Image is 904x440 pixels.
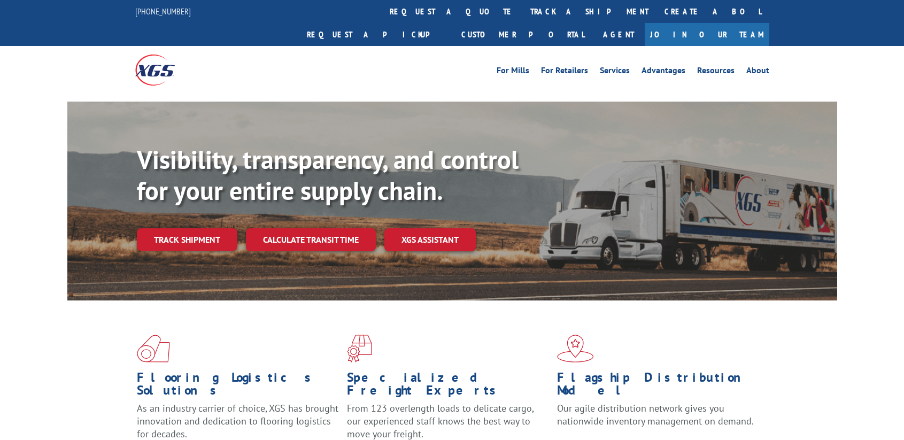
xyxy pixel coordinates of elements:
[600,66,630,78] a: Services
[347,335,372,362] img: xgs-icon-focused-on-flooring-red
[137,371,339,402] h1: Flooring Logistics Solutions
[137,143,519,207] b: Visibility, transparency, and control for your entire supply chain.
[557,371,759,402] h1: Flagship Distribution Model
[246,228,376,251] a: Calculate transit time
[384,228,476,251] a: XGS ASSISTANT
[645,23,769,46] a: Join Our Team
[557,402,754,427] span: Our agile distribution network gives you nationwide inventory management on demand.
[135,6,191,17] a: [PHONE_NUMBER]
[557,335,594,362] img: xgs-icon-flagship-distribution-model-red
[137,402,338,440] span: As an industry carrier of choice, XGS has brought innovation and dedication to flooring logistics...
[592,23,645,46] a: Agent
[497,66,529,78] a: For Mills
[697,66,735,78] a: Resources
[453,23,592,46] a: Customer Portal
[137,335,170,362] img: xgs-icon-total-supply-chain-intelligence-red
[137,228,237,251] a: Track shipment
[541,66,588,78] a: For Retailers
[746,66,769,78] a: About
[347,371,549,402] h1: Specialized Freight Experts
[642,66,685,78] a: Advantages
[299,23,453,46] a: Request a pickup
